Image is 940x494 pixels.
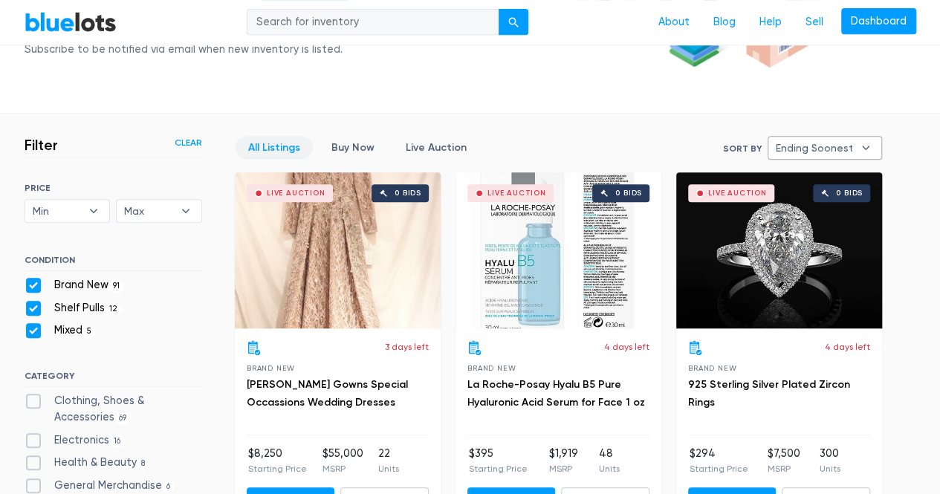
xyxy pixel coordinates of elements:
label: Mixed [25,322,97,339]
li: $55,000 [322,446,363,475]
p: Units [599,462,620,475]
span: Brand New [247,364,295,372]
li: 48 [599,446,620,475]
a: Live Auction [393,136,479,159]
p: Starting Price [690,462,748,475]
label: Brand New [25,277,125,293]
label: Sort By [723,142,762,155]
span: Brand New [688,364,736,372]
div: Live Auction [708,189,767,197]
div: 0 bids [836,189,863,197]
div: 0 bids [395,189,421,197]
a: Clear [175,136,202,149]
p: 4 days left [825,340,870,354]
p: Units [820,462,840,475]
p: 3 days left [385,340,429,354]
h3: Filter [25,136,58,154]
input: Search for inventory [247,9,499,36]
label: Clothing, Shoes & Accessories [25,393,202,425]
span: 16 [109,435,126,447]
a: Dashboard [841,8,916,35]
p: Starting Price [469,462,528,475]
li: $395 [469,446,528,475]
b: ▾ [170,200,201,222]
a: Help [748,8,794,36]
label: Electronics [25,432,126,449]
li: $1,919 [548,446,577,475]
div: Live Auction [267,189,325,197]
div: 0 bids [615,189,642,197]
p: Starting Price [248,462,307,475]
label: Shelf Pulls [25,300,123,316]
a: Sell [794,8,835,36]
a: Blog [701,8,748,36]
a: About [646,8,701,36]
div: Subscribe to be notified via email when new inventory is listed. [25,42,347,58]
h6: CATEGORY [25,371,202,387]
p: MSRP [768,462,800,475]
span: 12 [105,303,123,315]
li: 22 [378,446,399,475]
span: 69 [114,412,132,424]
a: [PERSON_NAME] Gowns Special Occassions Wedding Dresses [247,378,408,409]
span: Max [124,200,173,222]
div: Live Auction [487,189,546,197]
span: Ending Soonest [776,137,853,159]
a: All Listings [236,136,313,159]
a: BlueLots [25,11,117,33]
span: Min [33,200,82,222]
a: Live Auction 0 bids [676,172,882,328]
p: MSRP [322,462,363,475]
li: $294 [690,446,748,475]
span: 91 [108,280,125,292]
li: 300 [820,446,840,475]
a: Buy Now [319,136,387,159]
h6: CONDITION [25,255,202,271]
span: 5 [82,326,97,338]
label: General Merchandise [25,478,175,494]
b: ▾ [850,137,881,159]
span: 8 [137,458,150,469]
span: 6 [162,481,175,493]
a: 925 Sterling Silver Plated Zircon Rings [688,378,850,409]
li: $7,500 [768,446,800,475]
a: Live Auction 0 bids [456,172,661,328]
a: Live Auction 0 bids [235,172,441,328]
a: La Roche-Posay Hyalu B5 Pure Hyaluronic Acid Serum for Face 1 oz [467,378,645,409]
label: Health & Beauty [25,455,150,471]
span: Brand New [467,364,516,372]
p: Units [378,462,399,475]
b: ▾ [78,200,109,222]
p: 4 days left [604,340,649,354]
li: $8,250 [248,446,307,475]
p: MSRP [548,462,577,475]
h6: PRICE [25,183,202,193]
